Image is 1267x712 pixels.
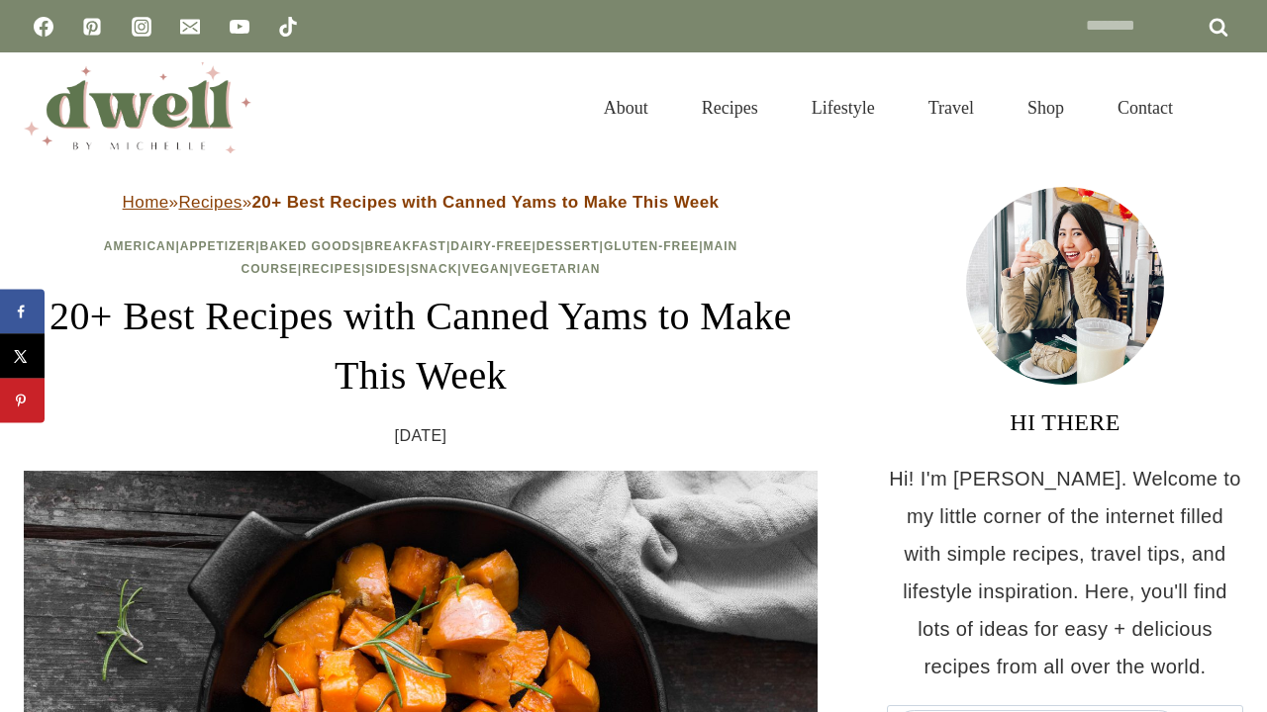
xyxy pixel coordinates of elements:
a: Instagram [122,7,161,46]
nav: Primary Navigation [577,73,1200,142]
a: Dessert [536,239,600,253]
a: Lifestyle [785,73,902,142]
a: Pinterest [72,7,112,46]
a: American [104,239,176,253]
a: Travel [902,73,1001,142]
img: DWELL by michelle [24,62,251,153]
h3: HI THERE [887,404,1243,440]
h1: 20+ Best Recipes with Canned Yams to Make This Week [24,287,818,405]
span: | | | | | | | | | | | | [104,239,738,276]
a: Recipes [302,262,361,276]
span: » » [123,193,720,212]
a: Email [170,7,210,46]
a: Gluten-Free [604,239,699,253]
a: Vegan [462,262,510,276]
p: Hi! I'm [PERSON_NAME]. Welcome to my little corner of the internet filled with simple recipes, tr... [887,460,1243,685]
strong: 20+ Best Recipes with Canned Yams to Make This Week [252,193,720,212]
a: Appetizer [180,239,255,253]
a: Breakfast [365,239,446,253]
a: TikTok [268,7,308,46]
a: Recipes [675,73,785,142]
a: Vegetarian [514,262,601,276]
a: Home [123,193,169,212]
a: Recipes [178,193,242,212]
a: Contact [1091,73,1200,142]
button: View Search Form [1210,91,1243,125]
a: Shop [1001,73,1091,142]
a: Snack [411,262,458,276]
time: [DATE] [395,421,447,451]
a: Facebook [24,7,63,46]
a: Baked Goods [259,239,360,253]
a: Dairy-Free [450,239,532,253]
a: About [577,73,675,142]
a: YouTube [220,7,259,46]
a: Sides [365,262,406,276]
